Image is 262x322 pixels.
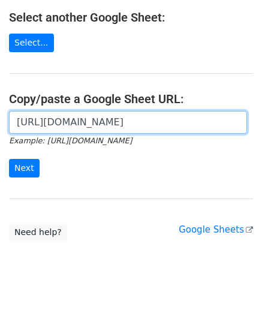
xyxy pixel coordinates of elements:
[9,10,253,25] h4: Select another Google Sheet:
[9,111,247,134] input: Paste your Google Sheet URL here
[9,223,67,242] a: Need help?
[9,92,253,106] h4: Copy/paste a Google Sheet URL:
[9,136,132,145] small: Example: [URL][DOMAIN_NAME]
[9,159,40,177] input: Next
[179,224,253,235] a: Google Sheets
[9,34,54,52] a: Select...
[202,264,262,322] iframe: Chat Widget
